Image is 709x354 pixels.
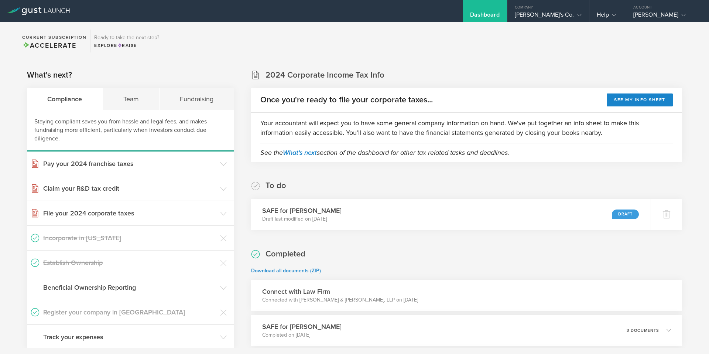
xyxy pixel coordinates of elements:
[43,332,216,342] h3: Track your expenses
[43,283,216,292] h3: Beneficial Ownership Reporting
[27,110,234,152] div: Staying compliant saves you from hassle and legal fees, and makes fundraising more efficient, par...
[262,206,342,215] h3: SAFE for [PERSON_NAME]
[27,70,72,81] h2: What's next?
[597,11,616,22] div: Help
[262,215,342,223] p: Draft last modified on [DATE]
[251,199,651,230] div: SAFE for [PERSON_NAME]Draft last modified on [DATE]Draft
[262,296,418,304] p: Connected with [PERSON_NAME] & [PERSON_NAME], LLP on [DATE]
[117,43,137,48] span: Raise
[43,258,216,268] h3: Establish Ownership
[283,149,317,157] a: What's next
[262,331,342,339] p: Completed on [DATE]
[672,319,709,354] iframe: Chat Widget
[607,93,673,106] button: See my info sheet
[612,210,639,219] div: Draft
[262,322,342,331] h3: SAFE for [PERSON_NAME]
[43,208,216,218] h3: File your 2024 corporate taxes
[260,118,673,137] p: Your accountant will expect you to have some general company information on hand. We've put toget...
[260,95,433,105] h2: Once you're ready to file your corporate taxes...
[633,11,696,22] div: [PERSON_NAME]
[94,42,159,49] div: Explore
[94,35,159,40] h3: Ready to take the next step?
[43,307,216,317] h3: Register your company in [GEOGRAPHIC_DATA]
[266,180,286,191] h2: To do
[266,70,384,81] h2: 2024 Corporate Income Tax Info
[260,149,509,157] em: See the section of the dashboard for other tax related tasks and deadlines.
[470,11,500,22] div: Dashboard
[266,249,305,259] h2: Completed
[22,41,76,50] span: Accelerate
[103,88,160,110] div: Team
[43,159,216,169] h3: Pay your 2024 franchise taxes
[515,11,582,22] div: [PERSON_NAME]'s Co.
[22,35,86,40] h2: Current Subscription
[43,184,216,193] h3: Claim your R&D tax credit
[262,287,418,296] h3: Connect with Law Firm
[160,88,234,110] div: Fundraising
[27,88,103,110] div: Compliance
[627,329,659,333] p: 3 documents
[251,268,321,274] a: Download all documents (ZIP)
[43,233,216,243] h3: Incorporate in [US_STATE]
[90,30,163,52] div: Ready to take the next step?ExploreRaise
